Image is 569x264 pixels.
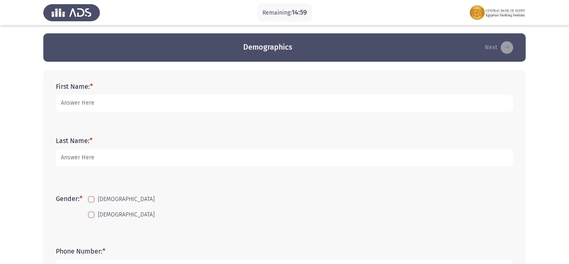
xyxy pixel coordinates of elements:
label: First Name: [56,83,93,91]
img: Assess Talent Management logo [43,1,100,24]
h3: Demographics [243,42,292,53]
img: Assessment logo of FOCUS Assessment 3 Modules EN [469,1,526,24]
label: Phone Number: [56,247,105,255]
p: Remaining: [262,8,307,18]
input: add answer text [56,149,513,166]
label: Gender: [56,195,82,203]
span: [DEMOGRAPHIC_DATA] [98,194,155,204]
button: load next page [482,41,516,54]
input: add answer text [56,95,513,112]
span: [DEMOGRAPHIC_DATA] [98,210,155,220]
span: 14:59 [292,8,307,16]
label: Last Name: [56,137,92,145]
